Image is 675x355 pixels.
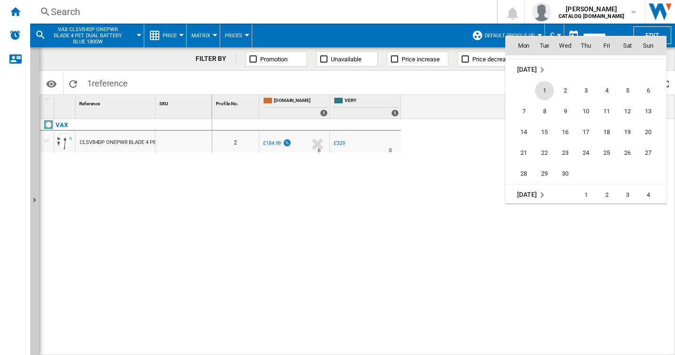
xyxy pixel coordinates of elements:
td: Monday April 28 2025 [506,163,534,185]
tr: Week 1 [506,80,666,101]
td: April 2025 [506,59,666,80]
span: 4 [597,81,616,100]
tr: Week 5 [506,163,666,185]
md-calendar: Calendar [506,36,666,203]
span: 1 [535,81,554,100]
tr: Week 3 [506,122,666,143]
td: Tuesday April 15 2025 [534,122,555,143]
span: 27 [639,144,658,162]
span: 3 [576,81,595,100]
span: 3 [618,186,637,204]
span: 21 [514,144,533,162]
span: 24 [576,144,595,162]
span: 12 [618,102,637,121]
span: 2 [556,81,575,100]
span: 20 [639,123,658,142]
th: Fri [596,36,617,55]
td: Tuesday April 1 2025 [534,80,555,101]
td: Wednesday April 30 2025 [555,163,576,185]
td: Saturday April 19 2025 [617,122,638,143]
td: Thursday April 24 2025 [576,143,596,163]
span: [DATE] [517,191,536,198]
td: Friday April 11 2025 [596,101,617,122]
td: Sunday April 27 2025 [638,143,666,163]
td: Sunday May 4 2025 [638,184,666,205]
th: Sat [617,36,638,55]
td: Thursday April 3 2025 [576,80,596,101]
span: 9 [556,102,575,121]
td: Friday April 18 2025 [596,122,617,143]
tr: Week undefined [506,59,666,80]
th: Thu [576,36,596,55]
span: 14 [514,123,533,142]
span: 5 [618,81,637,100]
span: 2 [597,186,616,204]
span: 22 [535,144,554,162]
span: 13 [639,102,658,121]
td: Friday April 25 2025 [596,143,617,163]
span: 18 [597,123,616,142]
tr: Week 4 [506,143,666,163]
span: 30 [556,164,575,183]
td: Monday April 14 2025 [506,122,534,143]
span: 4 [639,186,658,204]
span: [DATE] [517,66,536,73]
th: Wed [555,36,576,55]
span: 25 [597,144,616,162]
th: Mon [506,36,534,55]
span: 23 [556,144,575,162]
span: 19 [618,123,637,142]
td: Tuesday April 29 2025 [534,163,555,185]
span: 17 [576,123,595,142]
th: Tue [534,36,555,55]
tr: Week 1 [506,184,666,205]
td: Saturday May 3 2025 [617,184,638,205]
td: Thursday April 17 2025 [576,122,596,143]
span: 29 [535,164,554,183]
td: Thursday April 10 2025 [576,101,596,122]
td: Tuesday April 8 2025 [534,101,555,122]
tr: Week 2 [506,101,666,122]
td: Wednesday April 9 2025 [555,101,576,122]
span: 16 [556,123,575,142]
td: Sunday April 6 2025 [638,80,666,101]
span: 15 [535,123,554,142]
td: Wednesday April 23 2025 [555,143,576,163]
td: Wednesday April 16 2025 [555,122,576,143]
td: Sunday April 20 2025 [638,122,666,143]
td: Friday April 4 2025 [596,80,617,101]
td: Sunday April 13 2025 [638,101,666,122]
span: 6 [639,81,658,100]
span: 26 [618,144,637,162]
td: Monday April 21 2025 [506,143,534,163]
td: Wednesday April 2 2025 [555,80,576,101]
span: 11 [597,102,616,121]
span: 1 [576,186,595,204]
span: 28 [514,164,533,183]
td: Friday May 2 2025 [596,184,617,205]
span: 7 [514,102,533,121]
span: 10 [576,102,595,121]
td: Saturday April 26 2025 [617,143,638,163]
td: Saturday April 12 2025 [617,101,638,122]
td: Saturday April 5 2025 [617,80,638,101]
td: Monday April 7 2025 [506,101,534,122]
td: May 2025 [506,184,576,205]
td: Tuesday April 22 2025 [534,143,555,163]
span: 8 [535,102,554,121]
th: Sun [638,36,666,55]
td: Thursday May 1 2025 [576,184,596,205]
